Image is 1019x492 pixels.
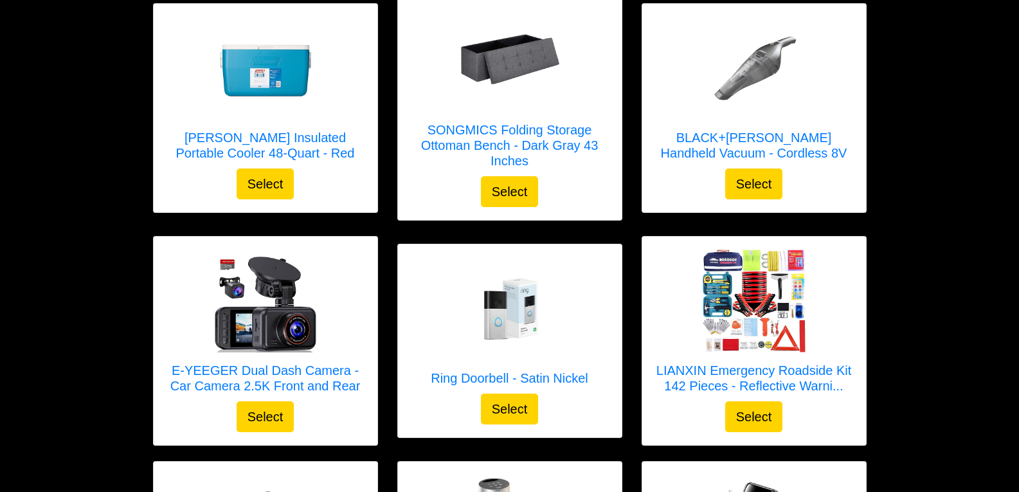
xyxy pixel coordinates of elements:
img: LIANXIN Emergency Roadside Kit 142 Pieces - Reflective Warning Triangle [703,250,806,352]
a: BLACK+DECKER Handheld Vacuum - Cordless 8V BLACK+[PERSON_NAME] Handheld Vacuum - Cordless 8V [655,17,853,169]
button: Select [725,401,783,432]
h5: LIANXIN Emergency Roadside Kit 142 Pieces - Reflective Warni... [655,363,853,394]
img: Coleman Insulated Portable Cooler 48-Quart - Red [214,17,317,120]
button: Select [725,169,783,199]
img: Ring Doorbell - Satin Nickel [458,257,561,360]
img: E-YEEGER Dual Dash Camera - Car Camera 2.5K Front and Rear [214,250,317,352]
a: LIANXIN Emergency Roadside Kit 142 Pieces - Reflective Warning Triangle LIANXIN Emergency Roadsid... [655,250,853,401]
h5: SONGMICS Folding Storage Ottoman Bench - Dark Gray 43 Inches [411,122,609,169]
h5: [PERSON_NAME] Insulated Portable Cooler 48-Quart - Red [167,130,365,161]
button: Select [481,176,539,207]
h5: E-YEEGER Dual Dash Camera - Car Camera 2.5K Front and Rear [167,363,365,394]
button: Select [237,401,294,432]
button: Select [481,394,539,424]
a: E-YEEGER Dual Dash Camera - Car Camera 2.5K Front and Rear E-YEEGER Dual Dash Camera - Car Camera... [167,250,365,401]
h5: Ring Doorbell - Satin Nickel [431,370,588,386]
img: BLACK+DECKER Handheld Vacuum - Cordless 8V [703,17,806,120]
a: Coleman Insulated Portable Cooler 48-Quart - Red [PERSON_NAME] Insulated Portable Cooler 48-Quart... [167,17,365,169]
a: SONGMICS Folding Storage Ottoman Bench - Dark Gray 43 Inches SONGMICS Folding Storage Ottoman Ben... [411,9,609,176]
a: Ring Doorbell - Satin Nickel Ring Doorbell - Satin Nickel [431,257,588,394]
img: SONGMICS Folding Storage Ottoman Bench - Dark Gray 43 Inches [458,9,561,112]
h5: BLACK+[PERSON_NAME] Handheld Vacuum - Cordless 8V [655,130,853,161]
button: Select [237,169,294,199]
